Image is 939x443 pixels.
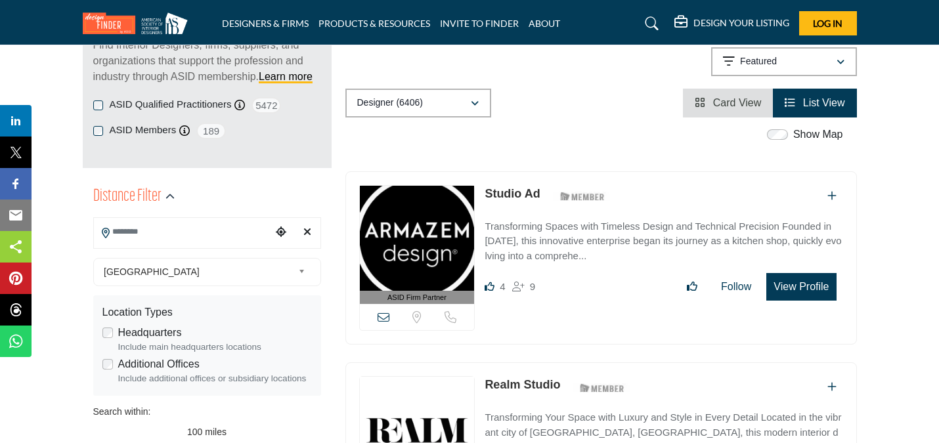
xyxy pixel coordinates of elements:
[632,13,667,34] a: Search
[773,89,856,117] li: List View
[793,127,843,142] label: Show Map
[110,97,232,112] label: ASID Qualified Practitioners
[93,100,103,110] input: ASID Qualified Practitioners checkbox
[713,97,762,108] span: Card View
[222,18,309,29] a: DESIGNERS & FIRMS
[740,55,777,68] p: Featured
[813,18,842,29] span: Log In
[711,47,857,76] button: Featured
[485,282,494,291] i: Likes
[345,89,491,117] button: Designer (6406)
[674,16,789,32] div: DESIGN YOUR LISTING
[530,281,535,292] span: 9
[485,376,560,394] p: Realm Studio
[93,185,162,209] h2: Distance Filter
[118,325,182,341] label: Headquarters
[485,378,560,391] a: Realm Studio
[196,123,226,139] span: 189
[259,71,313,82] a: Learn more
[251,97,281,114] span: 5472
[387,292,447,303] span: ASID Firm Partner
[118,372,312,385] div: Include additional offices or subsidiary locations
[500,281,505,292] span: 4
[93,405,321,419] div: Search within:
[118,341,312,354] div: Include main headquarters locations
[318,18,430,29] a: PRODUCTS & RESOURCES
[187,427,227,437] span: 100 miles
[485,187,540,200] a: Studio Ad
[766,273,836,301] button: View Profile
[297,219,317,247] div: Clear search location
[803,97,845,108] span: List View
[271,219,291,247] div: Choose your current location
[102,305,312,320] div: Location Types
[94,219,271,245] input: Search Location
[93,126,103,136] input: ASID Members checkbox
[827,190,837,201] a: Add To List
[485,185,540,203] p: Studio Ad
[785,97,844,108] a: View List
[529,18,560,29] a: ABOUT
[440,18,519,29] a: INVITE TO FINDER
[104,264,293,280] span: [GEOGRAPHIC_DATA]
[83,12,194,34] img: Site Logo
[93,37,321,85] p: Find Interior Designers, firms, suppliers, and organizations that support the profession and indu...
[695,97,761,108] a: View Card
[512,279,535,295] div: Followers
[712,274,760,300] button: Follow
[110,123,177,138] label: ASID Members
[678,274,706,300] button: Like listing
[573,379,632,396] img: ASID Members Badge Icon
[360,186,475,291] img: Studio Ad
[799,11,857,35] button: Log In
[485,219,842,264] p: Transforming Spaces with Timeless Design and Technical Precision Founded in [DATE], this innovati...
[693,17,789,29] h5: DESIGN YOUR LISTING
[827,381,837,392] a: Add To List
[360,186,475,305] a: ASID Firm Partner
[357,96,423,110] p: Designer (6406)
[553,188,612,205] img: ASID Members Badge Icon
[683,89,773,117] li: Card View
[118,356,200,372] label: Additional Offices
[485,211,842,264] a: Transforming Spaces with Timeless Design and Technical Precision Founded in [DATE], this innovati...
